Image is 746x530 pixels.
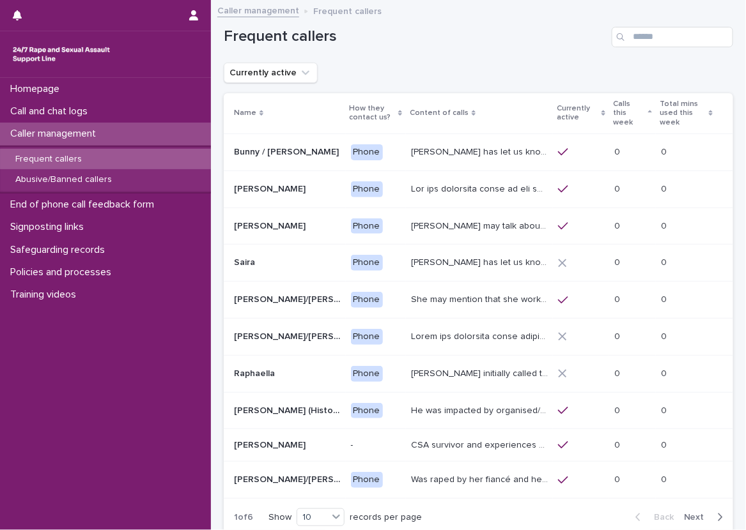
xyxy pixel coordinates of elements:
p: Was raped by her fiancé and he penetrated her with a knife, she called an ambulance and was taken... [411,472,550,485]
tr: [PERSON_NAME]/[PERSON_NAME]/Mille/Poppy/[PERSON_NAME] ('HOLD ME' HOLD MY HAND)[PERSON_NAME]/[PERS... [224,462,733,499]
p: 0 [661,472,669,485]
p: Raphaella initially called the helpline because she believed that she was abusing her mum by ‘pul... [411,366,550,379]
p: She has described abuse in her childhood from an uncle and an older sister. The abuse from her un... [411,181,550,195]
p: Abusive/Banned callers [5,174,122,185]
a: Caller management [217,3,299,17]
span: Back [646,513,674,522]
p: records per page [350,512,422,523]
p: 0 [614,144,623,158]
p: Caller management [5,128,106,140]
p: Raphaella [234,366,277,379]
tr: [PERSON_NAME][PERSON_NAME] Phone[PERSON_NAME] may talk about other matters including her care, an... [224,208,733,245]
p: How they contact us? [350,102,395,125]
div: Phone [351,366,383,382]
p: Saira has let us know that she experienced CSA as a teenager: her brother’s friend molested her (... [411,255,550,268]
tr: [PERSON_NAME] (Historic Plan)[PERSON_NAME] (Historic Plan) PhoneHe was impacted by organised/ rit... [224,392,733,429]
p: Total mins used this week [660,97,706,130]
p: 0 [614,292,623,305]
tr: [PERSON_NAME]/[PERSON_NAME] (Anon/'I don't know'/'I can't remember')[PERSON_NAME]/[PERSON_NAME] (... [224,282,733,319]
p: She may mention that she works as a Nanny, looking after two children. Abbie / Emily has let us k... [411,292,550,305]
img: rhQMoQhaT3yELyF149Cw [10,42,113,67]
p: 0 [614,255,623,268]
tr: RaphaellaRaphaella Phone[PERSON_NAME] initially called the helpline because she believed that she... [224,355,733,392]
p: Currently active [557,102,598,125]
p: Jess/Saskia/Mille/Poppy/Eve ('HOLD ME' HOLD MY HAND) [234,472,343,485]
p: Safeguarding records [5,244,115,256]
p: 0 [614,329,623,342]
button: Currently active [224,63,318,83]
p: 0 [661,292,669,305]
p: 0 [614,366,623,379]
div: Phone [351,181,383,197]
p: 0 [661,181,669,195]
p: 0 [614,437,623,451]
p: Frequent callers [5,154,92,165]
tr: [PERSON_NAME][PERSON_NAME] -CSA survivor and experiences of sexual violence in her teens. Long hi... [224,429,733,462]
p: [PERSON_NAME] [234,181,308,195]
h1: Frequent callers [224,27,607,46]
p: [PERSON_NAME] [234,437,308,451]
p: Content of calls [410,106,469,120]
p: Name [234,106,256,120]
p: He was impacted by organised/ ritual child sexual abuse and was sexually abused by his stepfather... [411,403,550,416]
p: Bunny / [PERSON_NAME] [234,144,341,158]
div: Phone [351,329,383,345]
tr: [PERSON_NAME][PERSON_NAME] PhoneLor ips dolorsita conse ad eli seddoeius temp in utlab etd ma ali... [224,170,733,208]
span: Next [684,513,712,522]
p: Policies and processes [5,266,121,278]
p: Call and chat logs [5,105,98,117]
p: [PERSON_NAME]/[PERSON_NAME] [234,329,343,342]
p: Saira [234,255,258,268]
p: - [351,440,401,451]
div: 10 [297,511,328,524]
p: Abbie/Emily (Anon/'I don't know'/'I can't remember') [234,292,343,305]
p: Frances may talk about other matters including her care, and her unhappiness with the care she re... [411,218,550,232]
p: [PERSON_NAME] [234,218,308,232]
p: Calls this week [613,97,645,130]
p: 0 [661,255,669,268]
p: [PERSON_NAME] (Historic Plan) [234,403,343,416]
p: Homepage [5,83,70,95]
tr: SairaSaira Phone[PERSON_NAME] has let us know that she experienced CSA as a teenager: her brother... [224,245,733,282]
p: 0 [661,437,669,451]
p: 0 [661,329,669,342]
p: 0 [661,366,669,379]
div: Phone [351,292,383,308]
p: CSA survivor and experiences of sexual violence in her teens. Long history of abuse. Went to ther... [411,437,550,451]
tr: Bunny / [PERSON_NAME]Bunny / [PERSON_NAME] Phone[PERSON_NAME] has let us know that she is in her ... [224,133,733,170]
p: 0 [614,181,623,195]
p: Signposting links [5,221,94,233]
p: 0 [614,403,623,416]
div: Phone [351,403,383,419]
div: Phone [351,472,383,488]
p: Show [268,512,291,523]
div: Phone [351,218,383,234]
p: Frequent callers [313,3,382,17]
p: 0 [614,472,623,485]
p: Training videos [5,289,86,301]
p: Bunny has let us know that she is in her 50s, and lives in Devon. She has talked through experien... [411,144,550,158]
p: 0 [661,218,669,232]
p: Jamie has described being sexually abused by both parents. Jamie was put into care when young (5/... [411,329,550,342]
button: Back [625,511,679,523]
tr: [PERSON_NAME]/[PERSON_NAME][PERSON_NAME]/[PERSON_NAME] PhoneLorem ips dolorsita conse adipisci el... [224,318,733,355]
div: Phone [351,144,383,160]
p: 0 [661,403,669,416]
input: Search [612,27,733,47]
div: Phone [351,255,383,271]
p: End of phone call feedback form [5,199,164,211]
p: 0 [661,144,669,158]
p: 0 [614,218,623,232]
button: Next [679,511,733,523]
